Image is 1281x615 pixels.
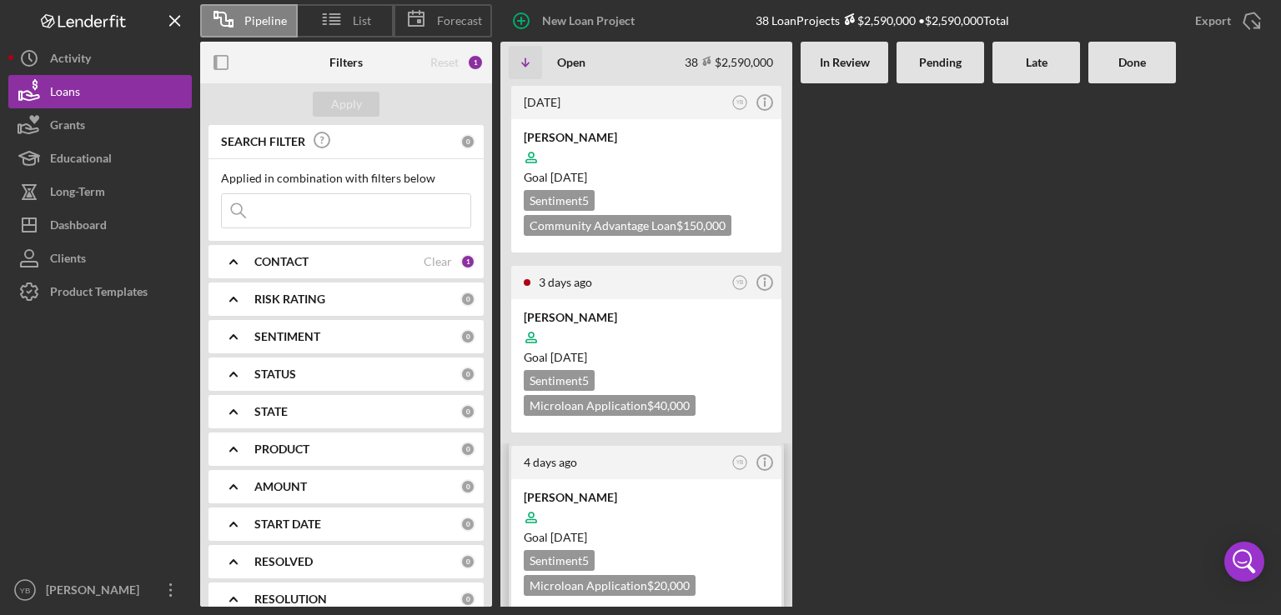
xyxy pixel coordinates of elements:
[50,108,85,146] div: Grants
[437,14,482,27] span: Forecast
[524,575,696,596] div: Microloan Application $20,000
[460,592,475,607] div: 0
[1195,4,1231,37] div: Export
[524,530,587,544] span: Goal
[8,175,192,208] button: Long-Term
[221,172,471,185] div: Applied in combination with filters below
[685,55,773,69] div: 38 $2,590,000
[254,255,309,268] b: CONTACT
[524,129,769,146] div: [PERSON_NAME]
[524,170,587,184] span: Goal
[736,279,744,285] text: YB
[460,329,475,344] div: 0
[524,309,769,326] div: [PERSON_NAME]
[1026,56,1047,69] b: Late
[539,275,592,289] time: 2025-08-29 16:31
[353,14,371,27] span: List
[50,142,112,179] div: Educational
[509,443,784,615] a: 4 days agoYB[PERSON_NAME]Goal [DATE]Sentiment5Microloan Application$20,000
[1118,56,1146,69] b: Done
[729,452,751,474] button: YB
[424,255,452,268] div: Clear
[820,56,870,69] b: In Review
[524,550,595,571] div: Sentiment 5
[1224,542,1264,582] div: Open Intercom Messenger
[524,455,577,469] time: 2025-08-28 19:46
[254,405,288,418] b: STATE
[557,56,585,69] b: Open
[729,272,751,294] button: YB
[524,215,731,236] div: Community Advantage Loan $150,000
[460,134,475,149] div: 0
[919,56,962,69] b: Pending
[8,208,192,242] button: Dashboard
[8,108,192,142] button: Grants
[550,170,587,184] time: 10/03/2025
[50,208,107,246] div: Dashboard
[430,56,459,69] div: Reset
[460,554,475,569] div: 0
[50,175,105,212] div: Long-Term
[542,4,635,37] div: New Loan Project
[329,56,363,69] b: Filters
[254,442,309,456] b: PRODUCT
[524,370,595,391] div: Sentiment 5
[467,54,484,71] div: 1
[8,42,192,75] button: Activity
[460,404,475,419] div: 0
[254,480,307,493] b: AMOUNT
[460,442,475,457] div: 0
[840,13,916,27] div: $2,590,000
[460,517,475,532] div: 0
[8,573,192,607] button: YB[PERSON_NAME]
[42,573,150,611] div: [PERSON_NAME]
[331,92,362,117] div: Apply
[460,254,475,269] div: 1
[550,530,587,544] time: 10/12/2025
[524,190,595,211] div: Sentiment 5
[221,135,305,148] b: SEARCH FILTER
[254,367,296,381] b: STATUS
[509,83,784,255] a: [DATE]YB[PERSON_NAME]Goal [DATE]Sentiment5Community Advantage Loan$150,000
[254,292,325,306] b: RISK RATING
[254,592,327,606] b: RESOLUTION
[524,395,696,416] div: Microloan Application $40,000
[8,242,192,275] button: Clients
[50,75,80,112] div: Loans
[8,75,192,108] button: Loans
[50,242,86,279] div: Clients
[460,479,475,494] div: 0
[50,42,91,79] div: Activity
[524,350,587,364] span: Goal
[50,275,148,312] div: Product Templates
[8,142,192,175] button: Educational
[254,517,321,531] b: START DATE
[254,330,320,343] b: SENTIMENT
[20,586,31,595] text: YB
[550,350,587,364] time: 10/28/2025
[524,489,769,506] div: [PERSON_NAME]
[460,367,475,382] div: 0
[509,263,784,435] a: 3 days agoYB[PERSON_NAME]Goal [DATE]Sentiment5Microloan Application$40,000
[313,92,379,117] button: Apply
[1178,4,1273,37] button: Export
[460,292,475,307] div: 0
[736,99,744,105] text: YB
[254,555,313,568] b: RESOLVED
[729,92,751,114] button: YB
[736,459,744,465] text: YB
[524,95,560,109] time: 2025-08-30 12:16
[500,4,651,37] button: New Loan Project
[8,275,192,308] button: Product Templates
[756,13,1009,27] div: 38 Loan Projects • $2,590,000 Total
[244,14,287,27] span: Pipeline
